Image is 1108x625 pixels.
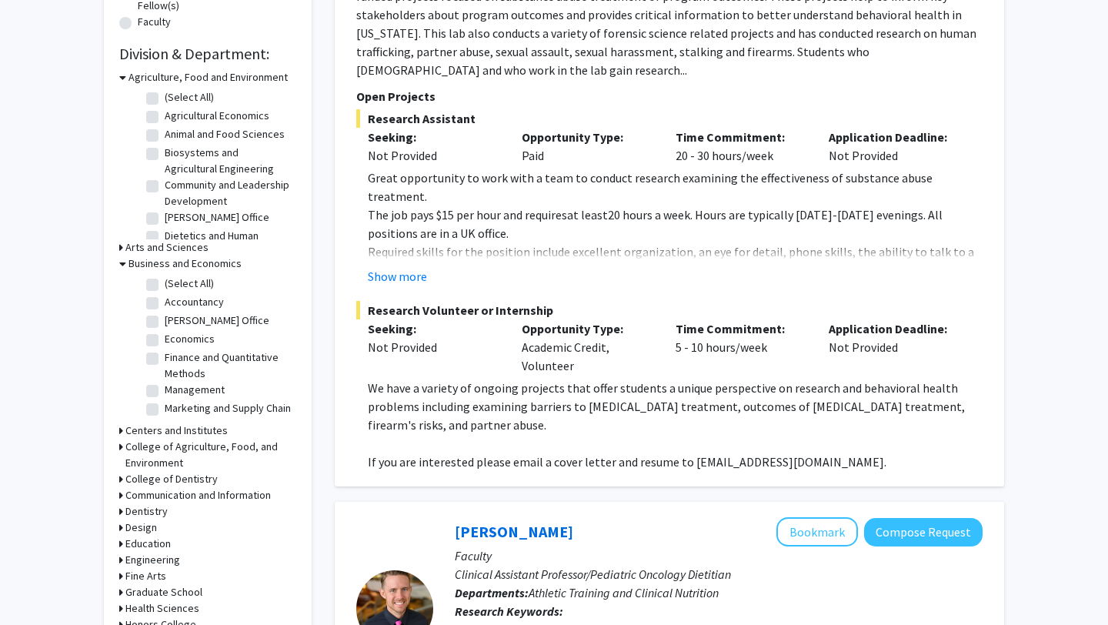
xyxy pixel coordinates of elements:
[125,520,157,536] h3: Design
[368,128,499,146] p: Seeking:
[368,207,943,241] span: 20 hours a week. Hours are typically [DATE]-[DATE] evenings. All positions are in a UK office.
[165,177,292,209] label: Community and Leadership Development
[368,267,427,286] button: Show more
[125,584,202,600] h3: Graduate School
[664,128,818,165] div: 20 - 30 hours/week
[125,439,296,471] h3: College of Agriculture, Food, and Environment
[165,276,214,292] label: (Select All)
[817,128,971,165] div: Not Provided
[128,69,288,85] h3: Agriculture, Food and Environment
[522,128,652,146] p: Opportunity Type:
[165,382,225,398] label: Management
[138,14,171,30] label: Faculty
[125,536,171,552] h3: Education
[368,338,499,356] div: Not Provided
[119,45,296,63] h2: Division & Department:
[165,126,285,142] label: Animal and Food Sciences
[165,294,224,310] label: Accountancy
[125,568,166,584] h3: Fine Arts
[165,209,269,226] label: [PERSON_NAME] Office
[676,319,806,338] p: Time Commitment:
[455,565,983,583] p: Clinical Assistant Professor/Pediatric Oncology Dietitian
[510,319,664,375] div: Academic Credit, Volunteer
[356,301,983,319] span: Research Volunteer or Internship
[368,170,933,204] span: Great opportunity to work with a team to conduct research examining the effectiveness of substanc...
[368,146,499,165] div: Not Provided
[522,319,652,338] p: Opportunity Type:
[165,145,292,177] label: Biosystems and Agricultural Engineering
[864,518,983,546] button: Compose Request to Corey Hawes
[368,244,974,296] span: Required skills for the position include excellent organization, an eye for detail, phone skills,...
[125,600,199,617] h3: Health Sciences
[356,109,983,128] span: Research Assistant
[529,585,719,600] span: Athletic Training and Clinical Nutrition
[165,400,291,416] label: Marketing and Supply Chain
[125,239,209,256] h3: Arts and Sciences
[125,552,180,568] h3: Engineering
[125,423,228,439] h3: Centers and Institutes
[455,603,563,619] b: Research Keywords:
[817,319,971,375] div: Not Provided
[829,128,959,146] p: Application Deadline:
[165,108,269,124] label: Agricultural Economics
[368,319,499,338] p: Seeking:
[125,503,168,520] h3: Dentistry
[455,546,983,565] p: Faculty
[165,89,214,105] label: (Select All)
[368,206,983,242] p: at least
[165,312,269,329] label: [PERSON_NAME] Office
[165,349,292,382] label: Finance and Quantitative Methods
[776,517,858,546] button: Add Corey Hawes to Bookmarks
[125,487,271,503] h3: Communication and Information
[664,319,818,375] div: 5 - 10 hours/week
[368,207,567,222] span: The job pays $15 per hour and requires
[165,228,292,260] label: Dietetics and Human Nutrition
[12,556,65,613] iframe: Chat
[128,256,242,272] h3: Business and Economics
[455,585,529,600] b: Departments:
[368,453,983,471] p: If you are interested please email a cover letter and resume to [EMAIL_ADDRESS][DOMAIN_NAME].
[165,331,215,347] label: Economics
[510,128,664,165] div: Paid
[829,319,959,338] p: Application Deadline:
[676,128,806,146] p: Time Commitment:
[356,87,983,105] p: Open Projects
[125,471,218,487] h3: College of Dentistry
[368,379,983,434] p: We have a variety of ongoing projects that offer students a unique perspective on research and be...
[455,522,573,541] a: [PERSON_NAME]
